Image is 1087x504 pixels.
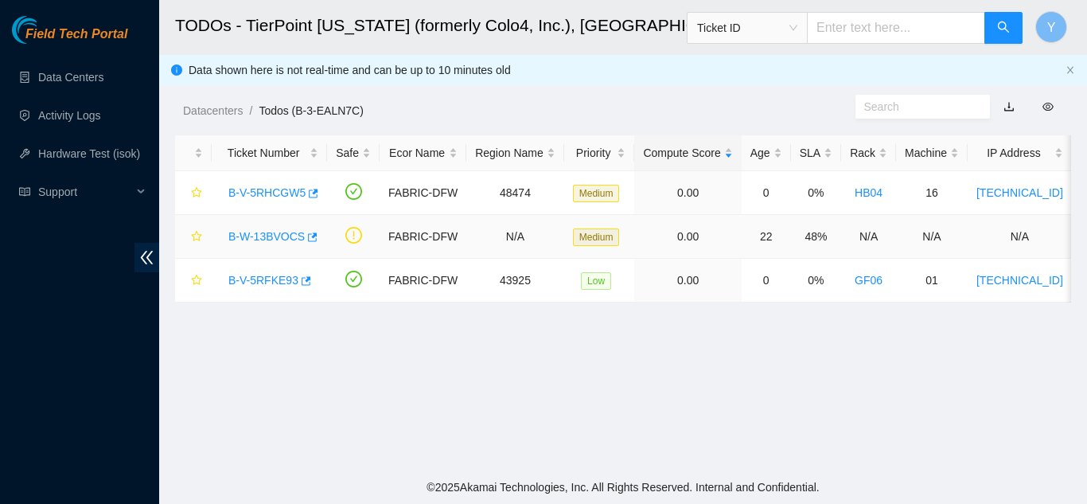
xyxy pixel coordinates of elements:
[228,274,298,287] a: B-V-5RFKE93
[742,171,791,215] td: 0
[380,171,466,215] td: FABRIC-DFW
[855,186,882,199] a: HB04
[38,71,103,84] a: Data Centers
[191,231,202,244] span: star
[184,268,203,293] button: star
[1066,65,1075,76] button: close
[697,16,797,40] span: Ticket ID
[228,186,306,199] a: B-V-5RHCGW5
[896,259,968,303] td: 01
[380,259,466,303] td: FABRIC-DFW
[184,180,203,205] button: star
[249,104,252,117] span: /
[992,94,1027,119] button: download
[38,109,101,122] a: Activity Logs
[791,215,841,259] td: 48%
[634,215,741,259] td: 0.00
[466,259,564,303] td: 43925
[19,186,30,197] span: read
[976,274,1063,287] a: [TECHNICAL_ID]
[976,186,1063,199] a: [TECHNICAL_ID]
[134,243,159,272] span: double-left
[12,29,127,49] a: Akamai TechnologiesField Tech Portal
[634,259,741,303] td: 0.00
[380,215,466,259] td: FABRIC-DFW
[12,16,80,44] img: Akamai Technologies
[259,104,364,117] a: Todos (B-3-EALN7C)
[38,176,132,208] span: Support
[191,187,202,200] span: star
[791,171,841,215] td: 0%
[25,27,127,42] span: Field Tech Portal
[896,215,968,259] td: N/A
[345,183,362,200] span: check-circle
[466,171,564,215] td: 48474
[1066,65,1075,75] span: close
[896,171,968,215] td: 16
[997,21,1010,36] span: search
[1003,100,1015,113] a: download
[228,230,305,243] a: B-W-13BVOCS
[841,215,896,259] td: N/A
[345,227,362,244] span: exclamation-circle
[984,12,1023,44] button: search
[159,471,1087,504] footer: © 2025 Akamai Technologies, Inc. All Rights Reserved. Internal and Confidential.
[807,12,985,44] input: Enter text here...
[184,224,203,249] button: star
[791,259,841,303] td: 0%
[191,275,202,287] span: star
[38,147,140,160] a: Hardware Test (isok)
[573,185,620,202] span: Medium
[855,274,882,287] a: GF06
[581,272,611,290] span: Low
[1042,101,1054,112] span: eye
[742,215,791,259] td: 22
[466,215,564,259] td: N/A
[864,98,969,115] input: Search
[634,171,741,215] td: 0.00
[742,259,791,303] td: 0
[1035,11,1067,43] button: Y
[573,229,620,246] span: Medium
[183,104,243,117] a: Datacenters
[968,215,1072,259] td: N/A
[1047,18,1056,37] span: Y
[345,271,362,287] span: check-circle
